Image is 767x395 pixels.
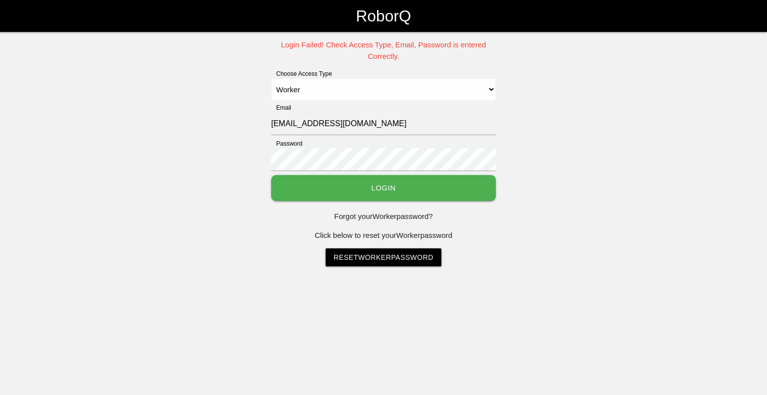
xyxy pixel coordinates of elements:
button: Login [271,175,496,201]
p: Click below to reset your Worker password [271,230,496,241]
label: Choose Access Type [271,69,332,78]
label: Password [271,139,303,148]
p: Forgot your Worker password? [271,211,496,222]
label: Email [271,103,291,112]
p: Login Failed! Check Access Type, Email, Password is entered Correctly. [271,39,496,62]
a: ResetWorkerPassword [326,248,441,266]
